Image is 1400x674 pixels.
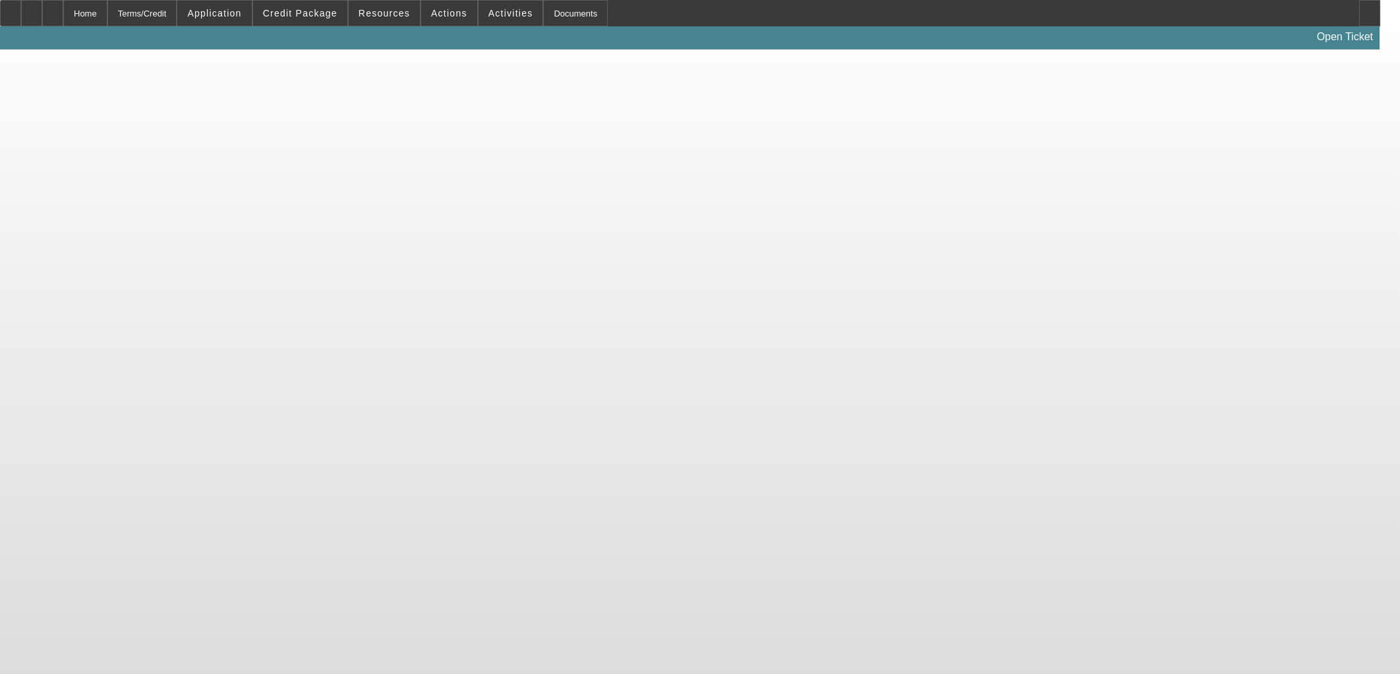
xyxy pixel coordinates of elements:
span: Credit Package [263,8,337,18]
button: Application [177,1,251,26]
button: Actions [421,1,477,26]
button: Activities [479,1,543,26]
button: Resources [349,1,420,26]
span: Resources [359,8,410,18]
span: Actions [431,8,467,18]
span: Application [187,8,241,18]
a: Open Ticket [1312,26,1378,48]
button: Credit Package [253,1,347,26]
span: Activities [488,8,533,18]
